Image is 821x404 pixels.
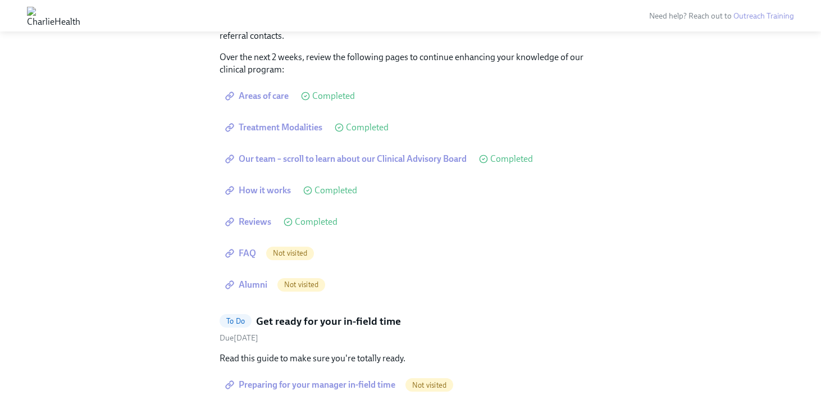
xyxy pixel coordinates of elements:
a: Treatment Modalities [220,116,330,139]
span: Treatment Modalities [227,122,322,133]
p: Read this guide to make sure you're totally ready. [220,352,601,365]
span: Alumni [227,279,267,290]
a: Alumni [220,274,275,296]
span: Completed [312,92,355,101]
span: Completed [490,155,533,164]
span: Not visited [266,249,314,257]
span: Preparing for your manager in-field time [227,379,395,391]
span: Not visited [405,381,453,389]
span: FAQ [227,248,256,259]
span: Areas of care [227,90,289,102]
a: Preparing for your manager in-field time [220,374,403,396]
a: Areas of care [220,85,297,107]
a: To DoGet ready for your in-field timeDue[DATE] [220,314,601,344]
a: How it works [220,179,299,202]
span: Friday, October 10th 2025, 10:00 am [220,333,258,343]
img: CharlieHealth [27,7,80,25]
span: Reviews [227,216,271,228]
span: Not visited [277,280,325,289]
a: Outreach Training [733,11,794,21]
a: Reviews [220,211,279,233]
span: Completed [314,186,357,195]
span: Completed [295,217,337,226]
span: Completed [346,123,389,132]
h5: Get ready for your in-field time [256,314,401,329]
p: Over the next 2 weeks, review the following pages to continue enhancing your knowledge of our cli... [220,51,601,76]
span: Need help? Reach out to [649,11,794,21]
span: To Do [220,317,252,325]
a: Our team – scroll to learn about our Clinical Advisory Board [220,148,475,170]
span: Our team – scroll to learn about our Clinical Advisory Board [227,153,467,165]
span: How it works [227,185,291,196]
a: FAQ [220,242,264,265]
